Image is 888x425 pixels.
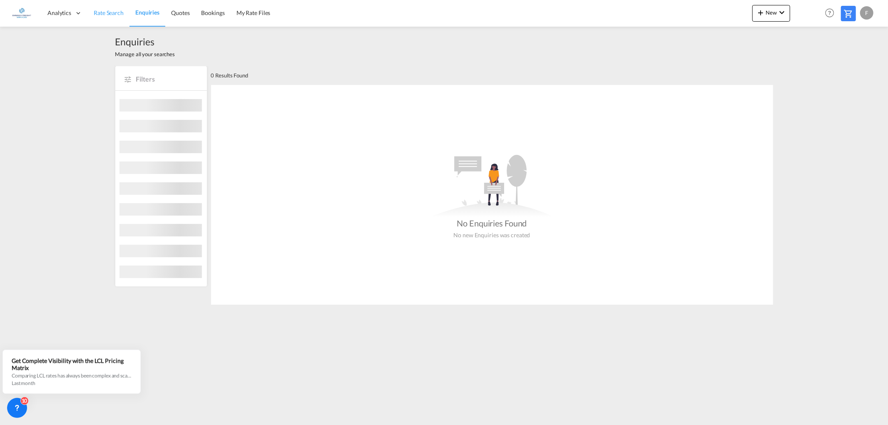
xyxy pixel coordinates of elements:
span: Help [823,6,837,20]
span: New [756,9,787,16]
button: icon-plus 400-fgNewicon-chevron-down [752,5,790,22]
span: Enquiries [135,9,159,16]
div: No Enquiries Found [457,217,527,229]
span: Bookings [201,9,225,16]
div: F [860,6,873,20]
span: My Rate Files [236,9,271,16]
md-icon: icon-chevron-down [777,7,787,17]
img: e1326340b7c511ef854e8d6a806141ad.jpg [12,4,31,22]
div: 0 Results Found [211,66,249,85]
div: Help [823,6,841,21]
md-icon: icon-plus 400-fg [756,7,766,17]
span: Enquiries [115,35,175,48]
div: No new Enquiries was created [453,229,530,239]
span: Filters [136,75,199,84]
span: Rate Search [94,9,124,16]
span: Analytics [47,9,71,17]
span: Quotes [171,9,189,16]
md-icon: assets/icons/custom/empty_quotes.svg [430,155,555,217]
span: Manage all your searches [115,50,175,58]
